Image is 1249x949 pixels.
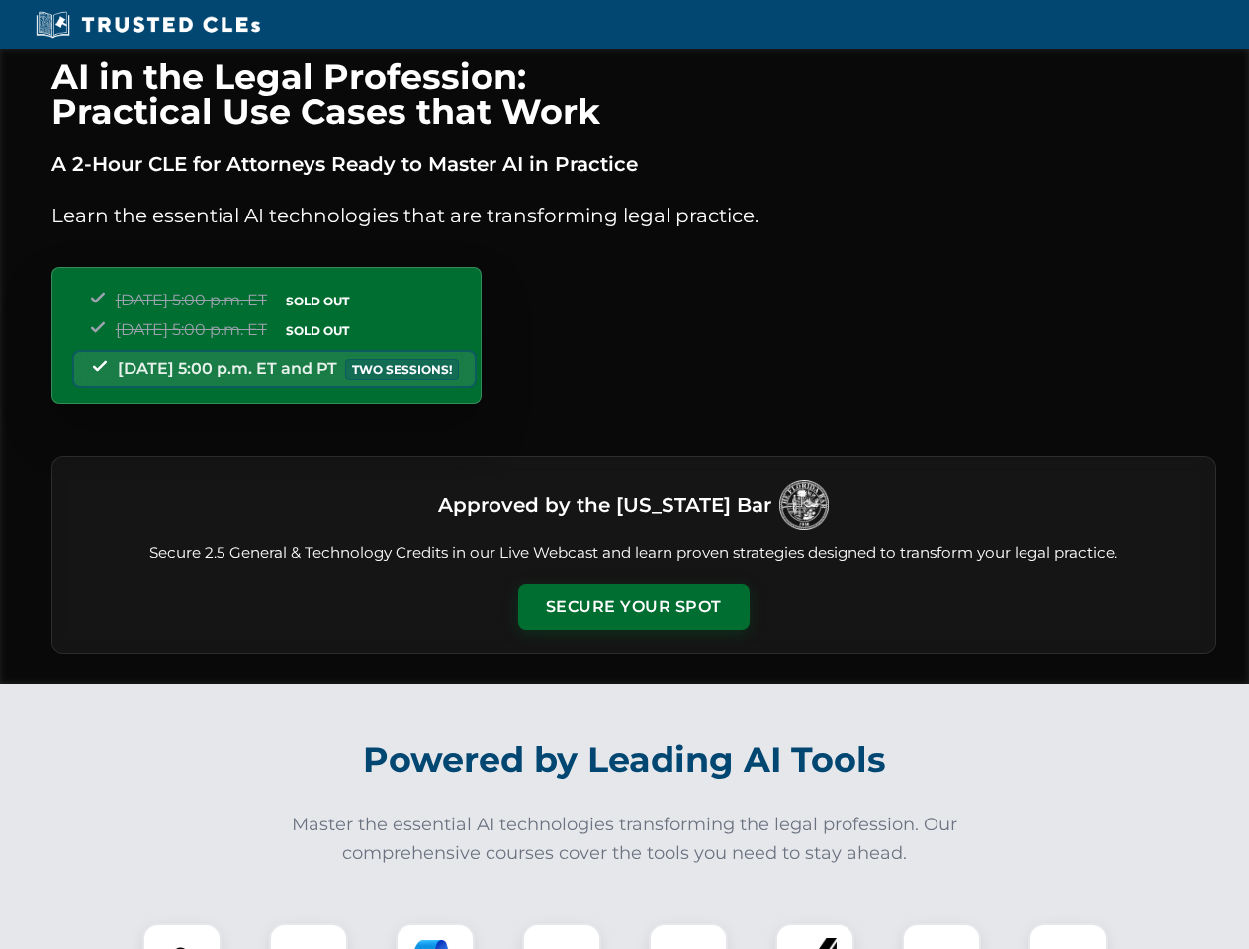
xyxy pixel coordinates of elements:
p: Master the essential AI technologies transforming the legal profession. Our comprehensive courses... [279,811,971,868]
p: Secure 2.5 General & Technology Credits in our Live Webcast and learn proven strategies designed ... [76,542,1192,564]
p: A 2-Hour CLE for Attorneys Ready to Master AI in Practice [51,148,1216,180]
span: [DATE] 5:00 p.m. ET [116,320,267,339]
span: [DATE] 5:00 p.m. ET [116,291,267,309]
p: Learn the essential AI technologies that are transforming legal practice. [51,200,1216,231]
button: Secure Your Spot [518,584,750,630]
span: SOLD OUT [279,291,356,311]
h1: AI in the Legal Profession: Practical Use Cases that Work [51,59,1216,129]
img: Trusted CLEs [30,10,266,40]
h3: Approved by the [US_STATE] Bar [438,487,771,523]
img: Logo [779,480,829,530]
span: SOLD OUT [279,320,356,341]
h2: Powered by Leading AI Tools [77,726,1173,795]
